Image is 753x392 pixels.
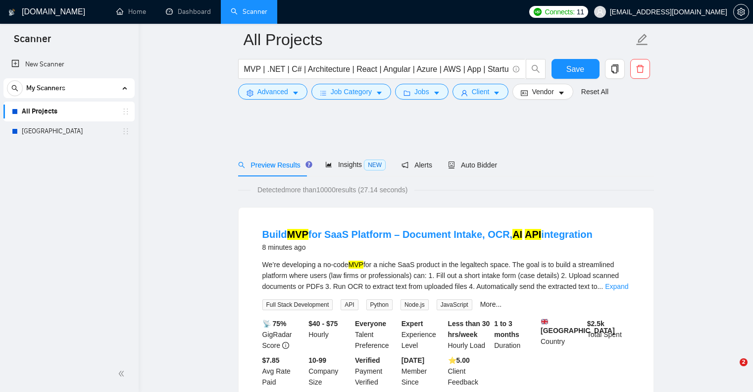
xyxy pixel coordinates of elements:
[166,7,211,16] a: dashboardDashboard
[247,89,253,97] span: setting
[493,89,500,97] span: caret-down
[402,162,408,168] span: notification
[238,162,245,168] span: search
[118,369,128,379] span: double-left
[355,320,386,328] b: Everyone
[292,89,299,97] span: caret-down
[472,86,490,97] span: Client
[526,64,545,73] span: search
[251,184,415,195] span: Detected more than 10000 results (27.14 seconds)
[353,318,400,351] div: Talent Preference
[577,6,584,17] span: 11
[400,355,446,388] div: Member Since
[480,300,502,308] a: More...
[605,64,624,73] span: copy
[22,121,116,141] a: [GEOGRAPHIC_DATA]
[6,32,59,53] span: Scanner
[260,318,307,351] div: GigRadar Score
[525,229,541,240] mark: API
[400,318,446,351] div: Experience Level
[585,318,632,351] div: Total Spent
[512,229,522,240] mark: AI
[376,89,383,97] span: caret-down
[341,299,358,310] span: API
[605,59,625,79] button: copy
[320,89,327,97] span: bars
[437,299,472,310] span: JavaScript
[414,86,429,97] span: Jobs
[539,318,585,351] div: Country
[260,355,307,388] div: Avg Rate Paid
[446,355,493,388] div: Client Feedback
[349,261,363,269] mark: MVP
[605,282,628,290] a: Expand
[262,259,630,292] div: We’re developing a no-code for a niche SaaS product in the legaltech space. The goal is to build ...
[122,108,130,115] span: holder
[364,160,386,170] span: NEW
[262,356,280,364] b: $7.85
[587,320,604,328] b: $ 2.5k
[231,7,267,16] a: searchScanner
[8,4,15,20] img: logo
[719,358,743,382] iframe: Intercom live chat
[355,356,380,364] b: Verified
[541,318,615,335] b: [GEOGRAPHIC_DATA]
[552,59,600,79] button: Save
[448,161,497,169] span: Auto Bidder
[733,8,749,16] a: setting
[282,342,289,349] span: info-circle
[597,8,603,15] span: user
[532,86,553,97] span: Vendor
[631,64,650,73] span: delete
[448,162,455,168] span: robot
[3,78,135,141] li: My Scanners
[636,33,649,46] span: edit
[740,358,748,366] span: 2
[116,7,146,16] a: homeHome
[403,89,410,97] span: folder
[395,84,449,100] button: folderJobscaret-down
[287,229,308,240] mark: MVP
[308,356,326,364] b: 10-99
[11,55,127,74] a: New Scanner
[446,318,493,351] div: Hourly Load
[262,241,593,253] div: 8 minutes ago
[597,282,603,290] span: ...
[526,59,546,79] button: search
[433,89,440,97] span: caret-down
[558,89,565,97] span: caret-down
[402,320,423,328] b: Expert
[461,89,468,97] span: user
[494,320,519,338] b: 1 to 3 months
[534,8,542,16] img: upwork-logo.png
[304,160,313,169] div: Tooltip anchor
[325,161,386,168] span: Insights
[353,355,400,388] div: Payment Verified
[262,320,287,328] b: 📡 75%
[566,63,584,75] span: Save
[244,63,508,75] input: Search Freelance Jobs...
[402,356,424,364] b: [DATE]
[521,89,528,97] span: idcard
[541,318,548,325] img: 🇬🇧
[7,85,22,92] span: search
[238,84,307,100] button: settingAdvancedcaret-down
[238,161,309,169] span: Preview Results
[581,86,608,97] a: Reset All
[512,84,573,100] button: idcardVendorcaret-down
[452,84,509,100] button: userClientcaret-down
[448,356,470,364] b: ⭐️ 5.00
[366,299,393,310] span: Python
[308,320,338,328] b: $40 - $75
[257,86,288,97] span: Advanced
[306,318,353,351] div: Hourly
[325,161,332,168] span: area-chart
[3,55,135,74] li: New Scanner
[22,102,116,121] a: All Projects
[306,355,353,388] div: Company Size
[401,299,429,310] span: Node.js
[311,84,391,100] button: barsJob Categorycaret-down
[492,318,539,351] div: Duration
[244,27,634,52] input: Scanner name...
[448,320,490,338] b: Less than 30 hrs/week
